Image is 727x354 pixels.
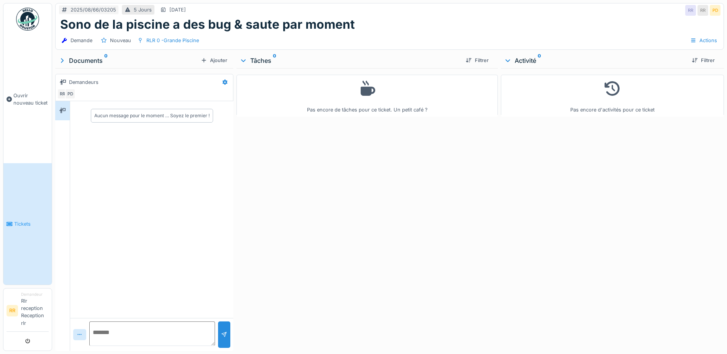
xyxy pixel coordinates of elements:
div: Activité [504,56,686,65]
a: Tickets [3,163,52,284]
div: Pas encore d'activités pour ce ticket [506,78,719,114]
div: Aucun message pour le moment … Soyez le premier ! [94,112,210,119]
div: RR [697,5,708,16]
div: PD [710,5,720,16]
div: Filtrer [689,55,718,66]
div: 2025/08/66/03205 [71,6,116,13]
a: Ouvrir nouveau ticket [3,35,52,163]
div: Pas encore de tâches pour ce ticket. Un petit café ? [241,78,493,114]
div: RR [685,5,696,16]
sup: 0 [273,56,276,65]
div: Ajouter [198,55,230,66]
a: RR DemandeurRlr reception Reception rlr [7,292,49,332]
div: Filtrer [463,55,492,66]
div: 5 Jours [134,6,152,13]
sup: 0 [104,56,108,65]
div: Nouveau [110,37,131,44]
div: RLR 0 -Grande Piscine [146,37,199,44]
img: Badge_color-CXgf-gQk.svg [16,8,39,31]
h1: Sono de la piscine a des bug & saute par moment [60,17,355,32]
sup: 0 [538,56,541,65]
div: Demandeurs [69,79,98,86]
div: [DATE] [169,6,186,13]
span: Tickets [14,220,49,228]
div: RR [57,88,68,99]
li: RR [7,305,18,316]
div: Actions [687,35,720,46]
div: Demande [71,37,92,44]
div: Tâches [240,56,460,65]
div: Demandeur [21,292,49,297]
span: Ouvrir nouveau ticket [13,92,49,107]
li: Rlr reception Reception rlr [21,292,49,330]
div: Documents [58,56,198,65]
div: PD [65,88,75,99]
